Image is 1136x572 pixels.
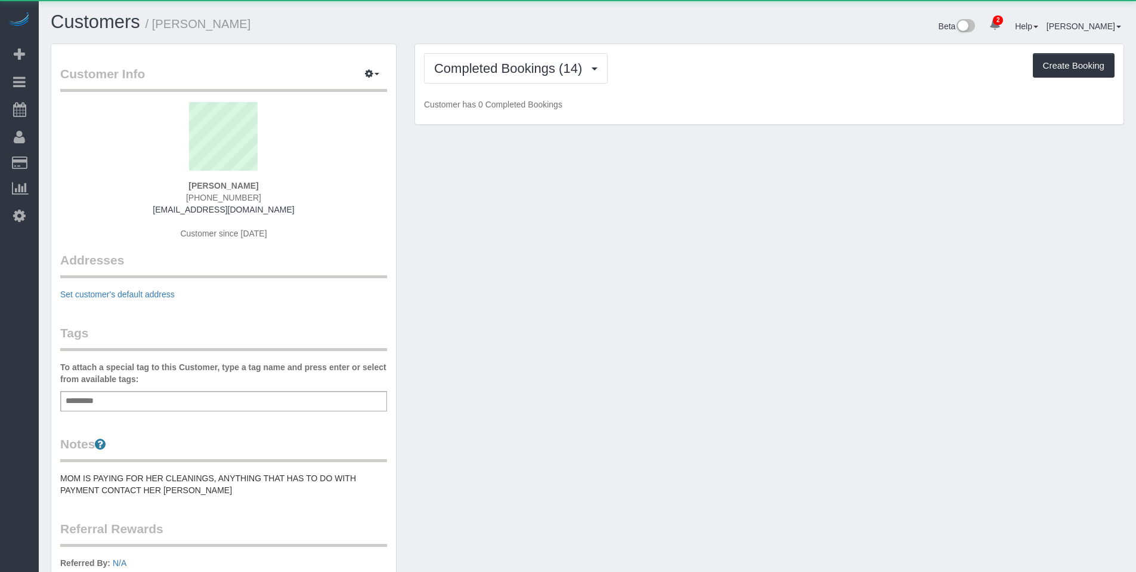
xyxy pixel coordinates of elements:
span: Customer since [DATE] [180,229,267,238]
img: New interface [955,19,975,35]
legend: Referral Rewards [60,520,387,547]
span: Completed Bookings (14) [434,61,588,76]
strong: [PERSON_NAME] [188,181,258,190]
a: Help [1015,21,1038,31]
a: 2 [983,12,1007,38]
pre: MOM IS PAYING FOR HER CLEANINGS, ANYTHING THAT HAS TO DO WITH PAYMENT CONTACT HER [PERSON_NAME] [60,472,387,496]
img: Automaid Logo [7,12,31,29]
span: [PHONE_NUMBER] [186,193,261,202]
small: / [PERSON_NAME] [146,17,251,30]
a: [PERSON_NAME] [1047,21,1121,31]
label: To attach a special tag to this Customer, type a tag name and press enter or select from availabl... [60,361,387,385]
a: Customers [51,11,140,32]
legend: Customer Info [60,65,387,92]
span: 2 [993,16,1003,25]
legend: Notes [60,435,387,462]
a: N/A [113,558,126,568]
button: Create Booking [1033,53,1115,78]
label: Referred By: [60,557,110,569]
a: Set customer's default address [60,290,175,299]
legend: Tags [60,324,387,351]
a: Beta [939,21,976,31]
p: Customer has 0 Completed Bookings [424,99,1115,110]
button: Completed Bookings (14) [424,53,608,84]
a: [EMAIL_ADDRESS][DOMAIN_NAME] [153,205,294,214]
